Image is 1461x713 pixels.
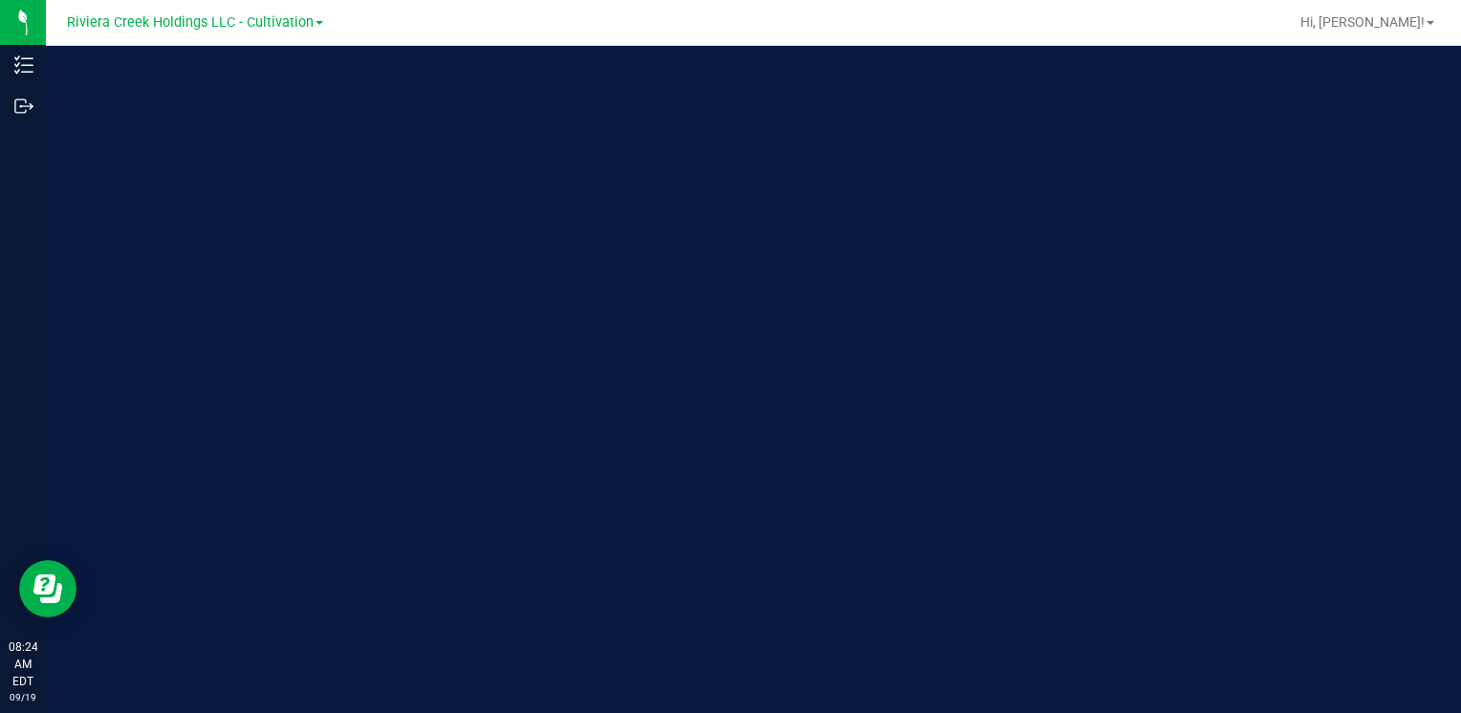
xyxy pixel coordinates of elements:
[9,690,37,704] p: 09/19
[9,638,37,690] p: 08:24 AM EDT
[14,55,33,75] inline-svg: Inventory
[1300,14,1425,30] span: Hi, [PERSON_NAME]!
[14,97,33,116] inline-svg: Outbound
[19,560,76,617] iframe: Resource center
[67,14,314,31] span: Riviera Creek Holdings LLC - Cultivation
